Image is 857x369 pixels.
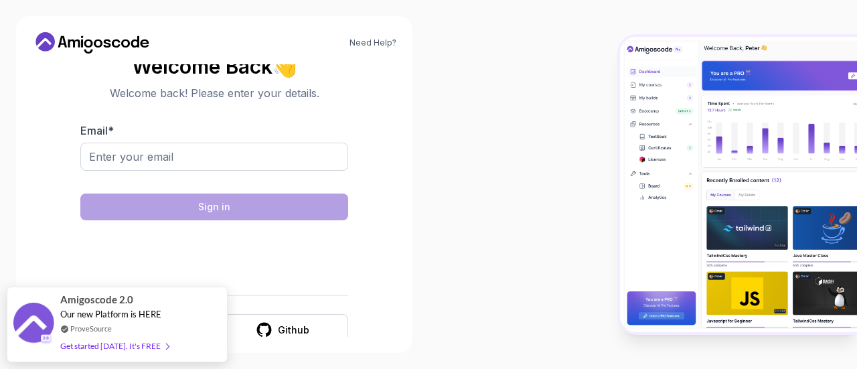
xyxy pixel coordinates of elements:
[80,124,114,137] label: Email *
[80,143,348,171] input: Enter your email
[80,194,348,220] button: Sign in
[80,56,348,77] h2: Welcome Back
[620,37,857,332] img: Amigoscode Dashboard
[349,38,396,48] a: Need Help?
[60,309,161,319] span: Our new Platform is HERE
[217,314,348,346] button: Github
[278,323,309,337] div: Github
[270,52,301,80] span: 👋
[13,303,54,346] img: provesource social proof notification image
[70,323,112,334] a: ProveSource
[198,200,230,214] div: Sign in
[32,32,153,54] a: Home link
[113,228,315,279] iframe: Widget containing checkbox for hCaptcha security challenge
[60,292,133,307] span: Amigoscode 2.0
[60,338,169,354] div: Get started [DATE]. It's FREE
[80,85,348,101] p: Welcome back! Please enter your details.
